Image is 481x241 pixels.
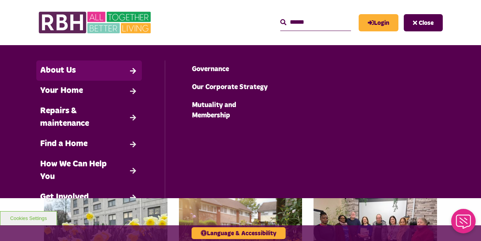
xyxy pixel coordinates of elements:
img: RBH [38,8,153,37]
a: Mutuality and Membership [188,96,293,125]
a: Governance [188,60,293,78]
a: Our Corporate Strategy [188,78,293,96]
input: Search [280,14,351,31]
a: Your Home [36,81,142,101]
button: Language & Accessibility [192,227,286,239]
a: How We Can Help You [36,154,142,187]
a: Get Involved [36,187,142,207]
span: Close [419,20,434,26]
a: Find a Home [36,134,142,154]
a: About Us [36,60,142,81]
iframe: Netcall Web Assistant for live chat [447,207,481,241]
button: Navigation [404,14,443,31]
a: Repairs & maintenance [36,101,142,134]
a: MyRBH [359,14,398,31]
